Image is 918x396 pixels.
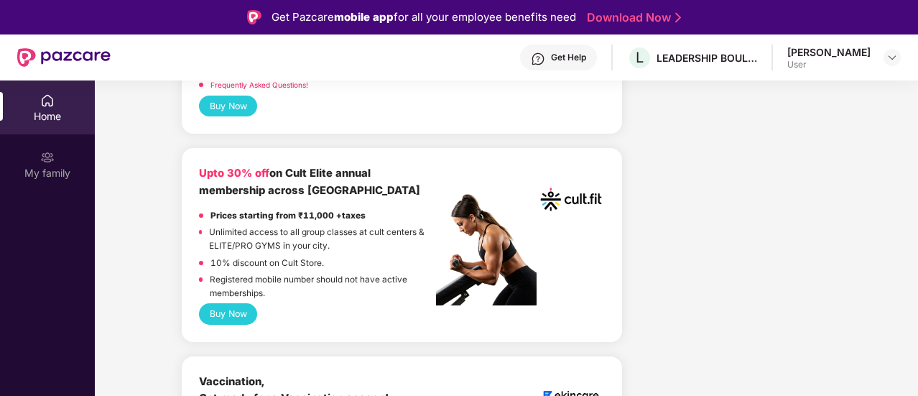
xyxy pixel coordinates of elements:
[210,257,324,270] p: 10% discount on Cult Store.
[210,211,366,221] strong: Prices starting from ₹11,000 +taxes
[537,165,605,233] img: cult.png
[199,96,257,116] button: Buy Now
[787,59,871,70] div: User
[334,10,394,24] strong: mobile app
[247,10,261,24] img: Logo
[272,9,576,26] div: Get Pazcare for all your employee benefits need
[657,51,757,65] div: LEADERSHIP BOULEVARD PRIVATE LIMITED
[210,273,436,300] p: Registered mobile number should not have active memberships.
[675,10,681,25] img: Stroke
[40,150,55,165] img: svg+xml;base64,PHN2ZyB3aWR0aD0iMjAiIGhlaWdodD0iMjAiIHZpZXdCb3g9IjAgMCAyMCAyMCIgZmlsbD0ibm9uZSIgeG...
[636,49,644,66] span: L
[40,93,55,108] img: svg+xml;base64,PHN2ZyBpZD0iSG9tZSIgeG1sbnM9Imh0dHA6Ly93d3cudzMub3JnLzIwMDAvc3ZnIiB3aWR0aD0iMjAiIG...
[210,80,308,89] a: Frequently Asked Questions!
[551,52,586,63] div: Get Help
[17,48,111,67] img: New Pazcare Logo
[587,10,677,25] a: Download Now
[199,303,257,324] button: Buy Now
[199,167,269,180] b: Upto 30% off
[199,167,420,196] b: on Cult Elite annual membership across [GEOGRAPHIC_DATA]
[787,45,871,59] div: [PERSON_NAME]
[436,194,537,305] img: pc2.png
[886,52,898,63] img: svg+xml;base64,PHN2ZyBpZD0iRHJvcGRvd24tMzJ4MzIiIHhtbG5zPSJodHRwOi8vd3d3LnczLm9yZy8yMDAwL3N2ZyIgd2...
[531,52,545,66] img: svg+xml;base64,PHN2ZyBpZD0iSGVscC0zMngzMiIgeG1sbnM9Imh0dHA6Ly93d3cudzMub3JnLzIwMDAvc3ZnIiB3aWR0aD...
[209,226,436,252] p: Unlimited access to all group classes at cult centers & ELITE/PRO GYMS in your city.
